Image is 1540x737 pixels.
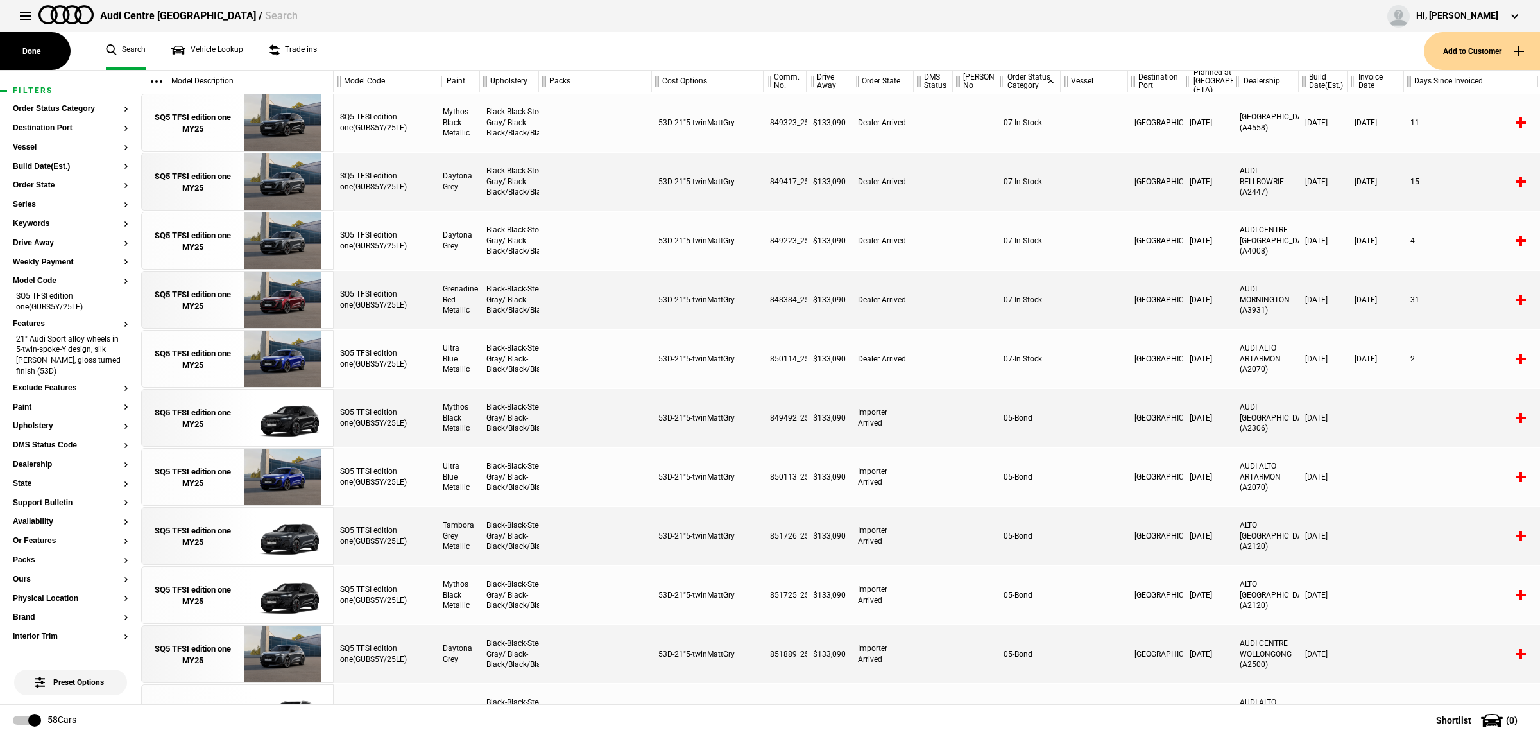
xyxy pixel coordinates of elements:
[997,94,1061,152] div: 07-In Stock
[13,239,128,248] button: Drive Away
[764,507,807,565] div: 851726_25
[237,94,327,152] img: Audi_GUBS5Y_25LE_GX_0E0E_PAH_6FJ_53D_(Nadin:_53D_6FJ_C56_PAH_S9S)_ext.png
[334,448,436,506] div: SQ5 TFSI edition one(GUBS5Y/25LE)
[13,403,128,412] button: Paint
[148,112,237,135] div: SQ5 TFSI edition one MY25
[807,153,851,211] div: $133,090
[13,220,128,239] section: Keywords
[652,94,764,152] div: 53D-21"5-twinMattGry
[1233,330,1299,388] div: AUDI ALTO ARTARMON (A2070)
[13,594,128,614] section: Physical Location
[334,153,436,211] div: SQ5 TFSI edition one(GUBS5Y/25LE)
[13,200,128,220] section: Series
[997,153,1061,211] div: 07-In Stock
[269,32,317,70] a: Trade ins
[480,448,539,506] div: Black-Black-Steel Gray/ Black-Black/Black/Black
[851,153,914,211] div: Dealer Arrived
[997,330,1061,388] div: 07-In Stock
[1233,566,1299,624] div: ALTO [GEOGRAPHIC_DATA] (A2120)
[13,258,128,267] button: Weekly Payment
[148,584,237,607] div: SQ5 TFSI edition one MY25
[148,94,237,152] a: SQ5 TFSI edition one MY25
[1299,94,1348,152] div: [DATE]
[807,212,851,270] div: $133,090
[13,556,128,575] section: Packs
[436,507,480,565] div: Tambora Grey Metallic
[480,212,539,270] div: Black-Black-Steel Gray/ Black-Black/Black/Black
[13,181,128,190] button: Order State
[1128,448,1183,506] div: [GEOGRAPHIC_DATA]
[1233,94,1299,152] div: [GEOGRAPHIC_DATA] (A4558)
[334,71,436,92] div: Model Code
[1299,448,1348,506] div: [DATE]
[13,384,128,393] button: Exclude Features
[652,271,764,329] div: 53D-21"5-twinMattGry
[1299,212,1348,270] div: [DATE]
[13,480,128,499] section: State
[914,71,952,92] div: DMS Status
[13,556,128,565] button: Packs
[100,9,298,23] div: Audi Centre [GEOGRAPHIC_DATA] /
[148,390,237,447] a: SQ5 TFSI edition one MY25
[1404,330,1532,388] div: 2
[807,330,851,388] div: $133,090
[1404,212,1532,270] div: 4
[480,507,539,565] div: Black-Black-Steel Gray/ Black-Black/Black/Black
[1061,71,1127,92] div: Vessel
[851,566,914,624] div: Importer Arrived
[1128,212,1183,270] div: [GEOGRAPHIC_DATA]
[652,566,764,624] div: 53D-21"5-twinMattGry
[13,87,128,95] h1: Filters
[1404,94,1532,152] div: 11
[237,567,327,625] img: Audi_GUBS5Y_25LE_GX_0E0E_PAH_6FJ_53D_(Nadin:_53D_6FJ_C56_PAH)_ext.png
[1128,330,1183,388] div: [GEOGRAPHIC_DATA]
[334,566,436,624] div: SQ5 TFSI edition one(GUBS5Y/25LE)
[1299,271,1348,329] div: [DATE]
[851,212,914,270] div: Dealer Arrived
[13,320,128,329] button: Features
[106,32,146,70] a: Search
[148,153,237,211] a: SQ5 TFSI edition one MY25
[764,153,807,211] div: 849417_25
[851,94,914,152] div: Dealer Arrived
[148,230,237,253] div: SQ5 TFSI edition one MY25
[436,94,480,152] div: Mythos Black Metallic
[539,71,651,92] div: Packs
[237,449,327,507] img: Audi_GUBS5Y_25LE_GX_6I6I_PAH_6FJ_53D_(Nadin:_53D_6FJ_C56_PAH)_ext.png
[13,258,128,277] section: Weekly Payment
[237,212,327,270] img: Audi_GUBS5Y_25LE_GX_6Y6Y_PAH_6FJ_53D_(Nadin:_53D_6FJ_C56_PAH_S9S)_ext.png
[1233,448,1299,506] div: AUDI ALTO ARTARMON (A2070)
[13,277,128,286] button: Model Code
[1128,507,1183,565] div: [GEOGRAPHIC_DATA]
[334,330,436,388] div: SQ5 TFSI edition one(GUBS5Y/25LE)
[148,449,237,507] a: SQ5 TFSI edition one MY25
[13,613,128,622] button: Brand
[1183,153,1233,211] div: [DATE]
[1233,625,1299,683] div: AUDI CENTRE WOLLONGONG (A2500)
[13,537,128,556] section: Or Features
[764,330,807,388] div: 850114_25
[1128,71,1183,92] div: Destination Port
[1128,94,1183,152] div: [GEOGRAPHIC_DATA]
[13,517,128,537] section: Availability
[13,320,128,384] section: Features21" Audi Sport alloy wheels in 5-twin-spoke-Y design, silk [PERSON_NAME], gloss turned fi...
[334,389,436,447] div: SQ5 TFSI edition one(GUBS5Y/25LE)
[1183,389,1233,447] div: [DATE]
[436,212,480,270] div: Daytona Grey
[148,348,237,371] div: SQ5 TFSI edition one MY25
[13,220,128,229] button: Keywords
[1436,716,1471,725] span: Shortlist
[436,448,480,506] div: Ultra Blue Metallic
[148,331,237,388] a: SQ5 TFSI edition one MY25
[480,271,539,329] div: Black-Black-Steel Gray/ Black-Black/Black/Black
[334,271,436,329] div: SQ5 TFSI edition one(GUBS5Y/25LE)
[13,480,128,489] button: State
[141,71,333,92] div: Model Description
[1183,94,1233,152] div: [DATE]
[807,71,851,92] div: Drive Away
[764,566,807,624] div: 851725_25
[13,632,128,652] section: Interior Trim
[480,389,539,447] div: Black-Black-Steel Gray/ Black-Black/Black/Black
[807,625,851,683] div: $133,090
[148,171,237,194] div: SQ5 TFSI edition one MY25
